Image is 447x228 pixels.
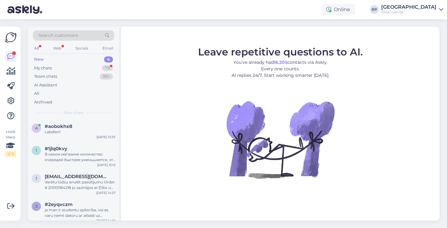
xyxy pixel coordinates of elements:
span: Leave repetitive questions to AI. [198,46,363,58]
div: 99+ [100,73,113,80]
div: [DATE] 15:12 [97,163,115,167]
div: RP [370,5,379,14]
div: All [33,44,40,52]
img: Askly Logo [5,32,17,43]
div: All [34,90,39,97]
div: Online [321,4,355,15]
div: AI Assistant [34,82,57,88]
div: Web [52,44,63,52]
div: 4 [104,56,113,63]
div: Email [101,44,114,52]
div: Socials [74,44,89,52]
div: [DATE] 15:33 [97,135,115,139]
a: [GEOGRAPHIC_DATA]iDeal Latvija [381,5,443,15]
div: Team chats [34,73,57,80]
div: Look Here [5,129,16,157]
span: #1jlq0kvy [45,146,67,151]
img: No Chat active [224,84,336,195]
div: iDeal Latvija [381,10,436,15]
div: Archived [34,99,52,105]
div: 79 [102,65,113,71]
div: 2 / 3 [5,151,16,157]
div: ja man ir studentu apliecība, vai es varu ņemt datoru ar atlaidi uz nomaksu tēta vārdā, jo man na... [45,207,115,218]
span: a [35,126,38,130]
span: j.puncule@inbox.lv [45,174,109,179]
b: 16,205 [274,59,287,65]
span: j [35,176,37,181]
div: Varētu lūdzu anulēt pasūtījumu Order # 2000084218 jo sazinājos ar ESto un negribu ar viņiem sadar... [45,179,115,191]
div: Labdien! [45,129,115,135]
span: 2 [35,204,38,208]
div: New [34,56,44,63]
span: Search customers [38,32,78,39]
span: 1 [36,148,37,153]
div: [DATE] 14:10 [97,218,115,223]
div: My chats [34,65,52,71]
span: New chats [64,110,84,116]
span: #aobokhx8 [45,124,72,129]
p: You’ve already had contacts via Askly. Every one counts. AI replies 24/7. Start working smarter [... [198,59,363,79]
div: В каком магазине количество очередей быстрее уменьшается, что бы встать в очередь [45,151,115,163]
span: #2eyqvczm [45,202,73,207]
div: [DATE] 14:27 [96,191,115,195]
div: [GEOGRAPHIC_DATA] [381,5,436,10]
